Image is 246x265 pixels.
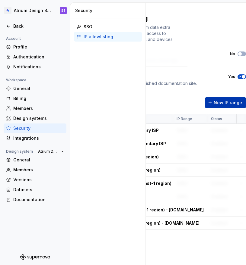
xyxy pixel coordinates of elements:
[13,157,64,163] div: General
[4,76,29,84] div: Workspace
[4,114,66,123] a: Design systems
[13,125,64,131] div: Security
[4,123,66,133] a: Security
[20,254,50,260] svg: Supernova Logo
[13,197,64,203] div: Documentation
[110,220,200,226] p: VPN (eu-west-2 region) - [DOMAIN_NAME]
[4,52,66,62] a: Authentication
[230,51,235,56] label: No
[84,34,139,40] div: IP allowlisting
[211,117,222,121] p: Status
[13,64,64,70] div: Notifications
[14,8,53,14] div: Atrium Design System
[4,148,35,155] div: Design system
[4,7,11,14] img: d4286e81-bf2d-465c-b469-1298f2b8eabd.png
[13,44,64,50] div: Profile
[74,32,142,42] a: IP allowlisting
[4,42,66,52] a: Profile
[4,195,66,204] a: Documentation
[13,95,64,101] div: Billing
[13,167,64,173] div: Members
[110,207,204,213] p: VPN (eu-central-1 region) - [DOMAIN_NAME]
[13,177,64,183] div: Versions
[4,104,66,113] a: Members
[38,149,59,154] span: Atrium Design System
[13,23,64,29] div: Back
[177,117,192,121] p: IP Range
[4,155,66,165] a: General
[13,115,64,121] div: Design systems
[228,74,235,79] label: Yes
[214,100,242,106] span: New IP range
[13,187,64,193] div: Datasets
[4,165,66,175] a: Members
[4,133,66,143] a: Integrations
[61,8,65,13] div: SZ
[1,4,69,17] button: Atrium Design SystemSZ
[13,86,64,92] div: General
[4,35,23,42] div: Account
[74,22,142,32] a: SSO
[4,94,66,103] a: Billing
[4,84,66,93] a: General
[4,185,66,195] a: Datasets
[13,54,64,60] div: Authentication
[4,21,66,31] a: Back
[84,24,139,30] div: SSO
[13,135,64,141] div: Integrations
[75,8,143,14] div: Security
[205,97,246,108] button: New IP range
[4,62,66,72] a: Notifications
[4,175,66,185] a: Versions
[13,105,64,111] div: Members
